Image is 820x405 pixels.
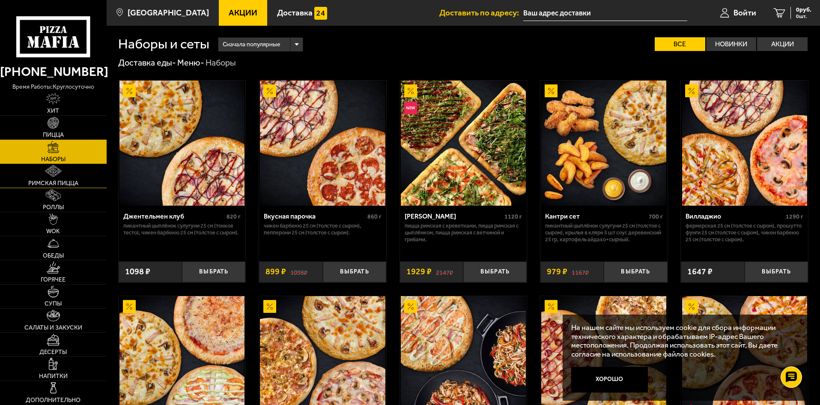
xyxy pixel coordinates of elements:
div: Вилладжио [686,212,784,220]
span: WOK [46,228,60,234]
button: Выбрать [323,261,386,282]
span: Сначала популярные [223,36,280,53]
img: Кантри сет [541,81,666,206]
img: Акционный [123,84,136,97]
a: АкционныйДжентельмен клуб [119,81,246,206]
span: 0 шт. [796,14,811,19]
a: АкционныйНовинкаМама Миа [400,81,527,206]
div: Джентельмен клуб [123,212,225,220]
span: Хит [47,108,59,114]
a: АкционныйВилладжио [681,81,808,206]
button: Выбрать [182,261,245,282]
span: 1929 ₽ [406,267,432,276]
h1: Наборы и сеты [118,37,209,51]
span: Римская пицца [28,180,78,186]
img: Акционный [685,300,698,313]
img: 15daf4d41897b9f0e9f617042186c801.svg [314,7,327,20]
span: Акции [229,9,257,17]
img: Акционный [404,84,417,97]
span: 860 г [367,213,382,220]
p: Фермерская 25 см (толстое с сыром), Прошутто Фунги 25 см (толстое с сыром), Чикен Барбекю 25 см (... [686,222,803,243]
div: Вкусная парочка [264,212,365,220]
span: Дополнительно [26,397,81,403]
span: 1290 г [786,213,803,220]
p: На нашем сайте мы используем cookie для сбора информации технического характера и обрабатываем IP... [571,323,795,359]
img: Акционный [545,84,558,97]
span: 1120 г [504,213,522,220]
img: Новинка [404,102,417,114]
div: [PERSON_NAME] [405,212,503,220]
img: Акционный [404,300,417,313]
span: 979 ₽ [547,267,567,276]
img: Акционный [263,300,276,313]
span: 700 г [649,213,663,220]
label: Все [655,37,705,51]
span: Доставить по адресу: [439,9,523,17]
span: Напитки [39,373,68,379]
a: АкционныйКантри сет [540,81,668,206]
img: Вкусная парочка [260,81,385,206]
s: 1167 ₽ [572,267,589,276]
p: Чикен Барбекю 25 см (толстое с сыром), Пепперони 25 см (толстое с сыром). [264,222,382,236]
img: Мама Миа [401,81,526,206]
span: 899 ₽ [265,267,286,276]
label: Акции [757,37,808,51]
p: Пикантный цыплёнок сулугуни 25 см (толстое с сыром), крылья в кляре 5 шт соус деревенский 25 гр, ... [545,222,663,243]
span: Салаты и закуски [24,325,82,331]
a: Меню- [177,57,204,68]
span: 820 г [227,213,241,220]
img: Акционный [123,300,136,313]
img: Джентельмен клуб [119,81,245,206]
span: Роллы [43,204,64,210]
img: Вилладжио [682,81,807,206]
div: Кантри сет [545,212,647,220]
s: 1098 ₽ [290,267,307,276]
span: [GEOGRAPHIC_DATA] [128,9,209,17]
div: Наборы [206,57,236,69]
img: Акционный [263,84,276,97]
img: Акционный [545,300,558,313]
span: 1647 ₽ [687,267,713,276]
button: Выбрать [604,261,667,282]
span: 0 руб. [796,7,811,13]
button: Хорошо [571,367,648,393]
label: Новинки [706,37,757,51]
img: Акционный [685,84,698,97]
p: Пикантный цыплёнок сулугуни 25 см (тонкое тесто), Чикен Барбекю 25 см (толстое с сыром). [123,222,241,236]
span: Супы [45,301,62,307]
span: Горячее [41,277,66,283]
span: Десерты [39,349,67,355]
span: Обеды [43,253,64,259]
a: АкционныйВкусная парочка [259,81,386,206]
a: Доставка еды- [118,57,176,68]
span: Пицца [43,132,64,138]
button: Выбрать [463,261,527,282]
p: Пицца Римская с креветками, Пицца Римская с цыплёнком, Пицца Римская с ветчиной и грибами. [405,222,522,243]
span: Войти [734,9,756,17]
s: 2147 ₽ [436,267,453,276]
button: Выбрать [745,261,808,282]
input: Ваш адрес доставки [523,5,687,21]
span: Наборы [41,156,66,162]
span: 1098 ₽ [125,267,150,276]
span: Доставка [277,9,313,17]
